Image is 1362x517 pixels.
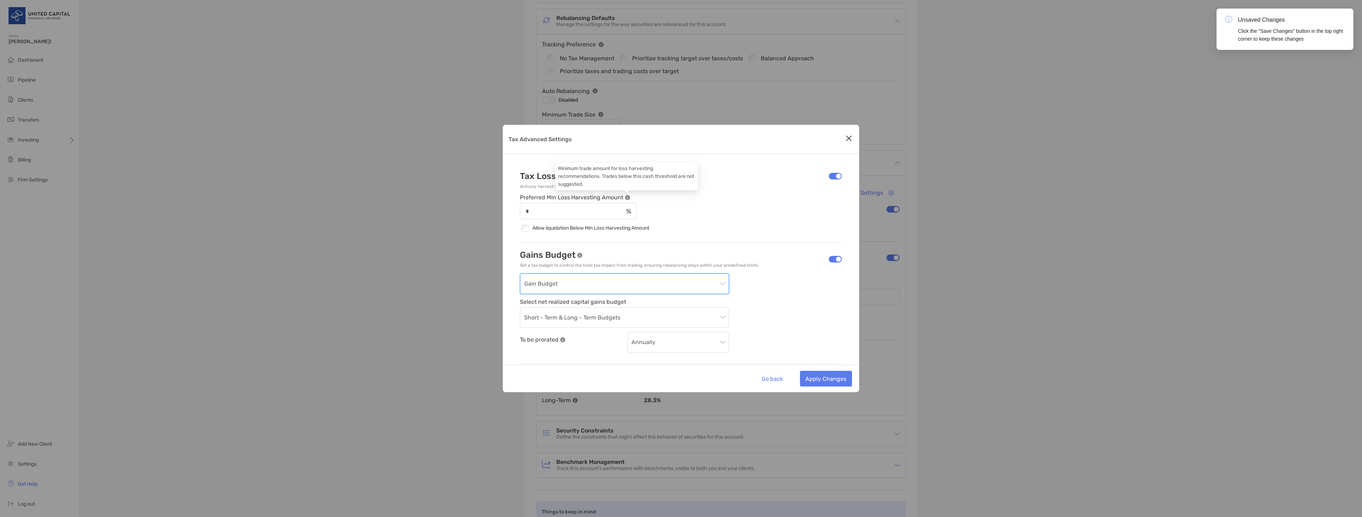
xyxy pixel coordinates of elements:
span: Annually [631,332,725,352]
p: Preferred Min Loss Harvesting Amount [520,193,623,202]
p: Allow liquidation Below Min Loss Harvesting Amount [532,225,649,231]
span: Gain Budget [524,274,725,294]
p: Tax Advanced Settings [509,135,572,144]
p: Set a tax budget to control the total tax impact from trading, ensuring rebalancing stays within ... [520,263,759,268]
img: info tooltip [577,253,582,258]
span: Short - Term & Long - Term Budgets [524,308,725,328]
button: Close modal [843,133,854,144]
img: input icon [626,209,631,214]
p: Tax Loss Harvesting [520,171,604,181]
p: To be prorated [520,336,558,343]
p: Gains Budget [520,250,576,260]
img: info tooltip [560,337,565,342]
p: Actively harvest losses at an increasingly aggressive rate over the course of the year. [520,184,842,189]
button: Apply Changes [800,371,852,387]
div: Tax Advanced Settings [503,125,859,392]
img: info tooltip [625,195,630,200]
button: Go back [756,371,789,387]
span: Select net realized capital gains budget [520,298,729,305]
div: Minimum trade amount for loss harvesting recommendations. Trades below this cash threshold are no... [555,163,698,190]
img: icon notification [1225,16,1232,23]
div: Unsaved Changes [1238,16,1345,24]
div: Click the "Save Changes" button in the top right corner to keep these changes [1238,27,1345,43]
